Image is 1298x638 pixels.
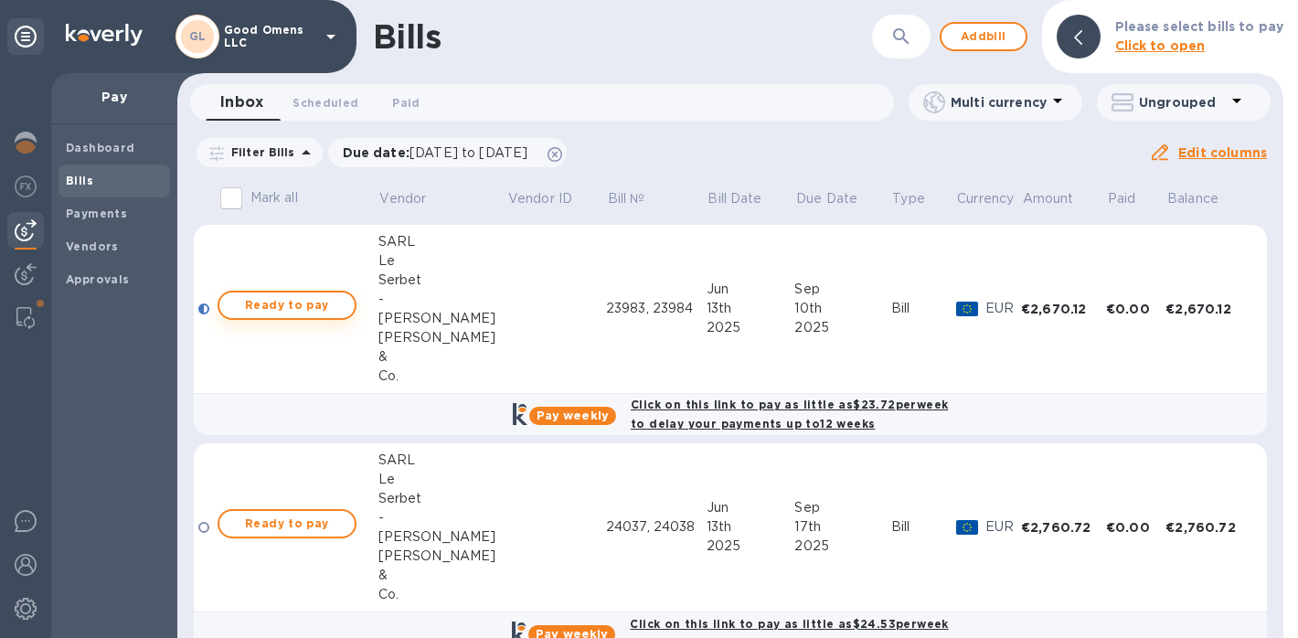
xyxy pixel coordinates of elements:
p: Due date : [343,144,537,162]
div: - [378,508,507,527]
div: €0.00 [1106,300,1165,318]
div: Jun [707,280,795,299]
div: SARL [378,451,507,470]
span: Due Date [796,189,881,208]
div: €0.00 [1106,518,1165,537]
div: Co. [378,585,507,604]
p: Good Omens LLC [224,24,315,49]
div: Bill [891,517,956,537]
b: Click to open [1115,38,1206,53]
button: Ready to pay [218,291,356,320]
div: €2,670.12 [1021,300,1106,318]
div: 17th [794,517,890,537]
div: €2,760.72 [1021,518,1106,537]
div: 2025 [794,318,890,337]
span: Scheduled [293,93,358,112]
span: Amount [1023,189,1098,208]
div: 2025 [794,537,890,556]
b: Pay weekly [537,409,609,422]
div: Le [378,470,507,489]
div: Due date:[DATE] to [DATE] [328,138,568,167]
p: Vendor ID [508,189,572,208]
span: Ready to pay [234,294,340,316]
b: Vendors [66,239,119,253]
div: Bill [891,299,956,318]
div: 2025 [707,318,795,337]
div: & [378,566,507,585]
b: Please select bills to pay [1115,19,1283,34]
span: Bill № [608,189,669,208]
p: Vendor [379,189,426,208]
div: Jun [707,498,795,517]
div: [PERSON_NAME] [378,547,507,566]
div: SARL [378,232,507,251]
div: Unpin categories [7,18,44,55]
div: 23983, 23984 [606,299,707,318]
div: 10th [794,299,890,318]
div: 24037, 24038 [606,517,707,537]
p: Bill Date [708,189,761,208]
img: Logo [66,24,143,46]
div: Co. [378,367,507,386]
b: GL [189,29,207,43]
div: €2,670.12 [1165,300,1250,318]
img: Foreign exchange [15,175,37,197]
div: [PERSON_NAME] [378,328,507,347]
p: Ungrouped [1139,93,1226,112]
p: Mark all [250,188,298,207]
div: Sep [794,280,890,299]
span: Bill Date [708,189,785,208]
span: Paid [1108,189,1160,208]
p: Currency [957,189,1014,208]
div: [PERSON_NAME] [378,309,507,328]
div: & [378,347,507,367]
div: Serbet [378,489,507,508]
p: Bill № [608,189,645,208]
u: Edit columns [1178,145,1267,160]
b: Approvals [66,272,130,286]
p: Due Date [796,189,857,208]
div: 13th [707,517,795,537]
button: Ready to pay [218,509,356,538]
div: Serbet [378,271,507,290]
span: Paid [392,93,420,112]
b: Payments [66,207,127,220]
span: Balance [1167,189,1242,208]
div: - [378,290,507,309]
p: Balance [1167,189,1218,208]
p: EUR [985,517,1021,537]
div: Le [378,251,507,271]
p: Amount [1023,189,1074,208]
span: Vendor [379,189,450,208]
p: Pay [66,88,163,106]
h1: Bills [373,17,441,56]
span: Type [892,189,949,208]
p: Filter Bills [224,144,295,160]
b: Dashboard [66,141,135,154]
p: Paid [1108,189,1136,208]
b: Bills [66,174,93,187]
span: Add bill [956,26,1011,48]
p: Multi currency [951,93,1047,112]
span: Inbox [220,90,263,115]
button: Addbill [940,22,1027,51]
p: EUR [985,299,1021,318]
b: Click on this link to pay as little as $23.72 per week to delay your payments up to 12 weeks [631,398,948,431]
div: Sep [794,498,890,517]
p: Type [892,189,925,208]
span: Ready to pay [234,513,340,535]
span: Vendor ID [508,189,596,208]
div: 2025 [707,537,795,556]
span: [DATE] to [DATE] [410,145,527,160]
div: €2,760.72 [1165,518,1250,537]
div: 13th [707,299,795,318]
div: [PERSON_NAME] [378,527,507,547]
